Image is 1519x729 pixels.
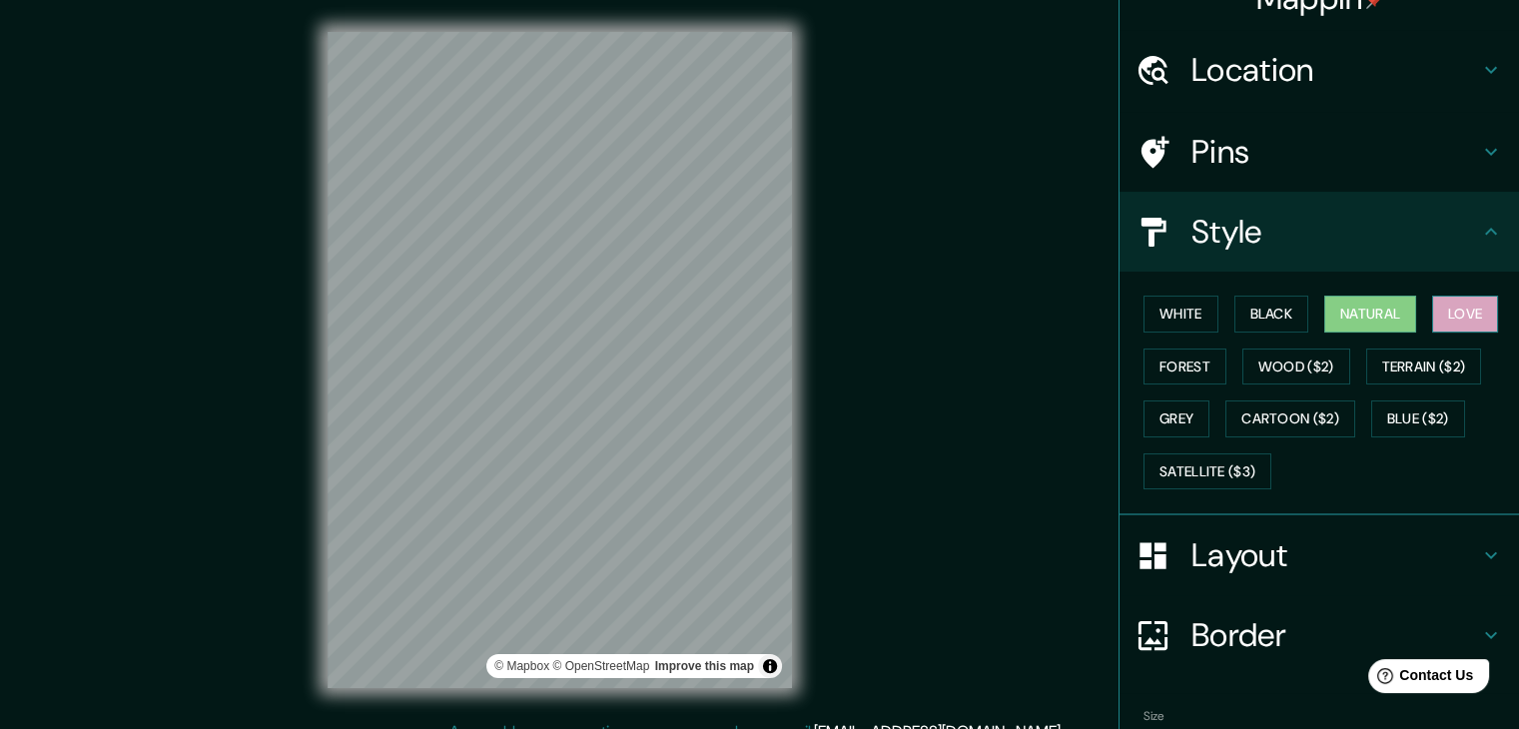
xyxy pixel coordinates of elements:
[1191,535,1479,575] h4: Layout
[1366,349,1482,385] button: Terrain ($2)
[1120,192,1519,272] div: Style
[1191,132,1479,172] h4: Pins
[1191,212,1479,252] h4: Style
[655,659,754,673] a: Map feedback
[1225,400,1355,437] button: Cartoon ($2)
[1191,50,1479,90] h4: Location
[1191,615,1479,655] h4: Border
[1242,349,1350,385] button: Wood ($2)
[552,659,649,673] a: OpenStreetMap
[1341,651,1497,707] iframe: Help widget launcher
[1143,296,1218,333] button: White
[328,32,792,688] canvas: Map
[1120,595,1519,675] div: Border
[1143,400,1209,437] button: Grey
[1120,30,1519,110] div: Location
[1432,296,1498,333] button: Love
[1143,708,1164,725] label: Size
[1324,296,1416,333] button: Natural
[1143,453,1271,490] button: Satellite ($3)
[494,659,549,673] a: Mapbox
[758,654,782,678] button: Toggle attribution
[1120,112,1519,192] div: Pins
[1371,400,1465,437] button: Blue ($2)
[1120,515,1519,595] div: Layout
[1234,296,1309,333] button: Black
[1143,349,1226,385] button: Forest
